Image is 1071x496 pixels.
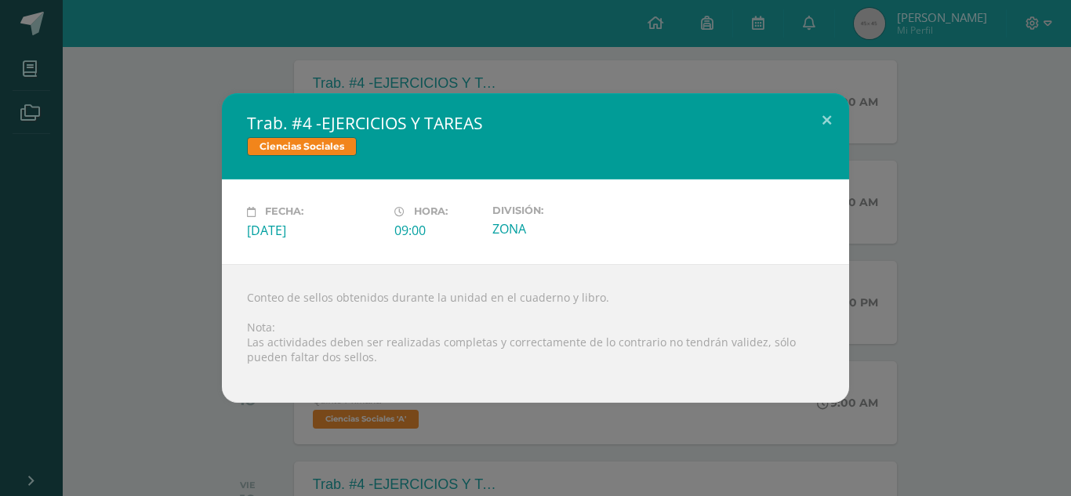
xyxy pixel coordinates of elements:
[247,112,824,134] h2: Trab. #4 -EJERCICIOS Y TAREAS
[492,205,627,216] label: División:
[414,206,448,218] span: Hora:
[247,222,382,239] div: [DATE]
[265,206,303,218] span: Fecha:
[492,220,627,237] div: ZONA
[247,137,357,156] span: Ciencias Sociales
[222,264,849,403] div: Conteo de sellos obtenidos durante la unidad en el cuaderno y libro. Nota: Las actividades deben ...
[804,93,849,147] button: Close (Esc)
[394,222,480,239] div: 09:00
